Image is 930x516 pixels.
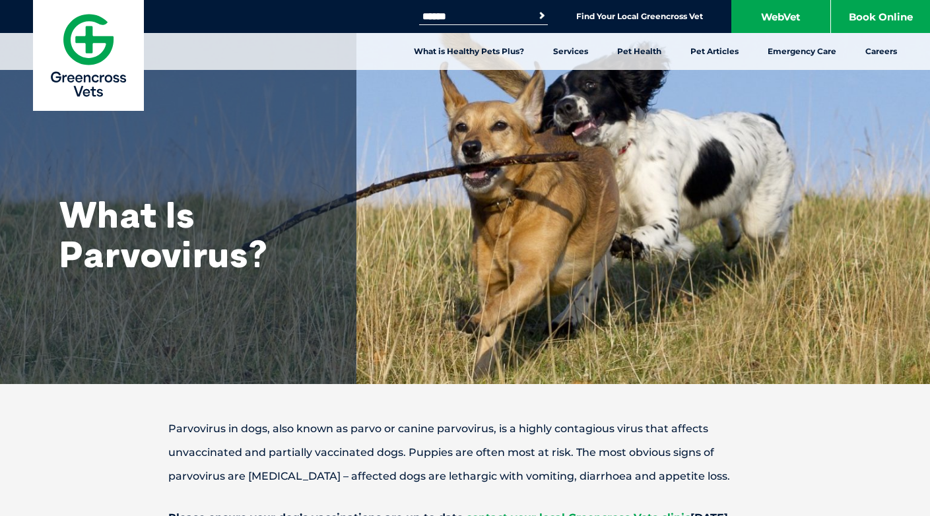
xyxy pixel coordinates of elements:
p: Parvovirus in dogs, also known as parvo or canine parvovirus, is a highly contagious virus that a... [122,417,809,488]
a: Pet Health [603,33,676,70]
button: Search [535,9,548,22]
a: Pet Articles [676,33,753,70]
a: Careers [851,33,912,70]
a: What is Healthy Pets Plus? [399,33,539,70]
a: Services [539,33,603,70]
h1: What Is Parvovirus? [59,195,323,274]
a: Emergency Care [753,33,851,70]
a: Find Your Local Greencross Vet [576,11,703,22]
